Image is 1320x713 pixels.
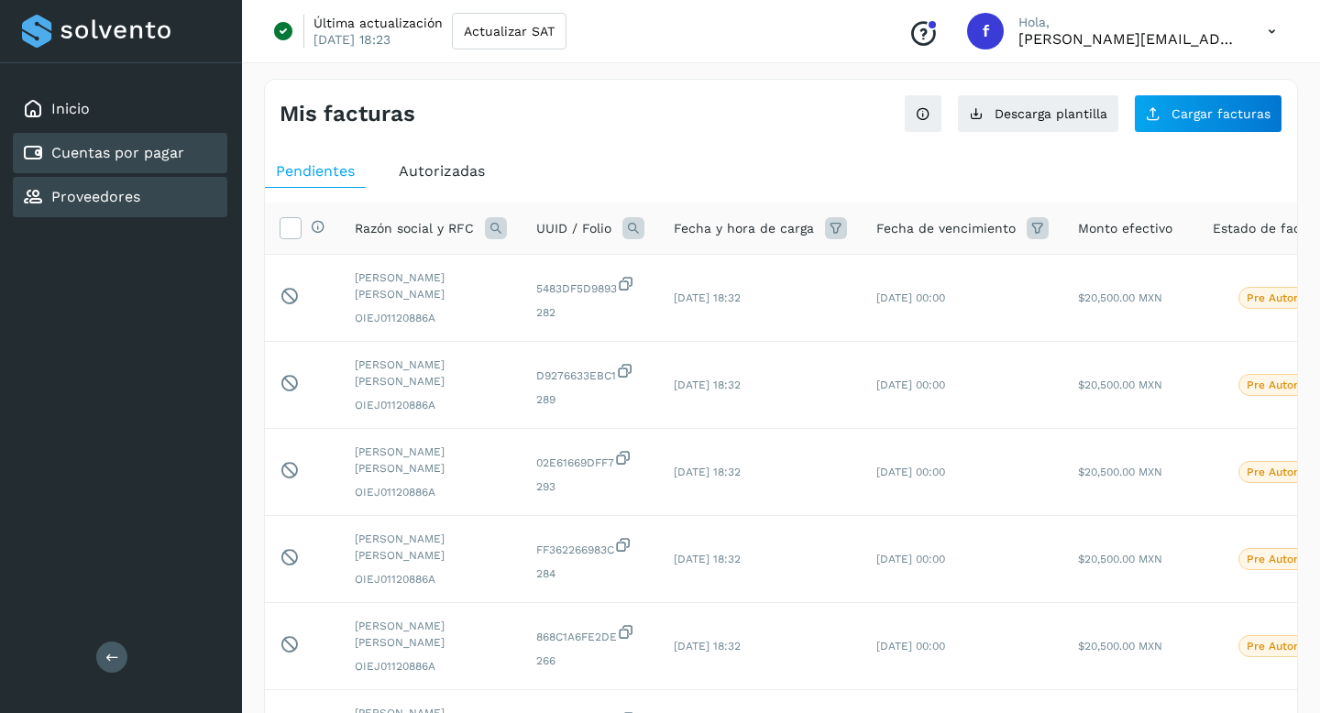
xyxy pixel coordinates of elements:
span: [PERSON_NAME] [PERSON_NAME] [355,531,507,564]
span: [DATE] 18:32 [674,640,741,653]
span: 02E61669DFF7 [536,449,644,471]
div: Cuentas por pagar [13,133,227,173]
span: 868C1A6FE2DE [536,623,644,645]
span: FF362266983C [536,536,644,558]
a: Cuentas por pagar [51,144,184,161]
span: 5483DF5D9893 [536,275,644,297]
span: Cargar facturas [1171,107,1270,120]
a: Proveedores [51,188,140,205]
p: felipe.usua@harribeltza.com [1018,30,1238,48]
span: Razón social y RFC [355,219,474,238]
span: Autorizadas [399,162,485,180]
span: [DATE] 00:00 [876,291,945,304]
span: $20,500.00 MXN [1078,553,1162,565]
span: [PERSON_NAME] [PERSON_NAME] [355,269,507,302]
p: Última actualización [313,15,443,31]
span: UUID / Folio [536,219,611,238]
span: [DATE] 18:32 [674,378,741,391]
span: 284 [536,565,644,582]
span: [DATE] 00:00 [876,466,945,478]
span: OIEJ01120886A [355,658,507,675]
span: Descarga plantilla [995,107,1107,120]
span: OIEJ01120886A [355,484,507,500]
span: 266 [536,653,644,669]
span: $20,500.00 MXN [1078,466,1162,478]
button: Descarga plantilla [957,94,1119,133]
span: Actualizar SAT [464,25,555,38]
p: Hola, [1018,15,1238,30]
span: [PERSON_NAME] [PERSON_NAME] [355,356,507,389]
div: Proveedores [13,177,227,217]
span: OIEJ01120886A [355,397,507,413]
span: [DATE] 18:32 [674,466,741,478]
span: [PERSON_NAME] [PERSON_NAME] [355,618,507,651]
span: $20,500.00 MXN [1078,291,1162,304]
span: [DATE] 00:00 [876,553,945,565]
a: Inicio [51,100,90,117]
h4: Mis facturas [280,101,415,127]
span: $20,500.00 MXN [1078,378,1162,391]
span: Fecha de vencimiento [876,219,1016,238]
span: [DATE] 00:00 [876,640,945,653]
span: 293 [536,478,644,495]
span: D9276633EBC1 [536,362,644,384]
span: 289 [536,391,644,408]
p: [DATE] 18:23 [313,31,390,48]
span: Fecha y hora de carga [674,219,814,238]
span: OIEJ01120886A [355,310,507,326]
div: Inicio [13,89,227,129]
span: [PERSON_NAME] [PERSON_NAME] [355,444,507,477]
button: Cargar facturas [1134,94,1282,133]
span: Monto efectivo [1078,219,1172,238]
span: [DATE] 00:00 [876,378,945,391]
span: $20,500.00 MXN [1078,640,1162,653]
span: 282 [536,304,644,321]
span: Pendientes [276,162,355,180]
button: Actualizar SAT [452,13,566,49]
span: [DATE] 18:32 [674,553,741,565]
span: OIEJ01120886A [355,571,507,587]
span: [DATE] 18:32 [674,291,741,304]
